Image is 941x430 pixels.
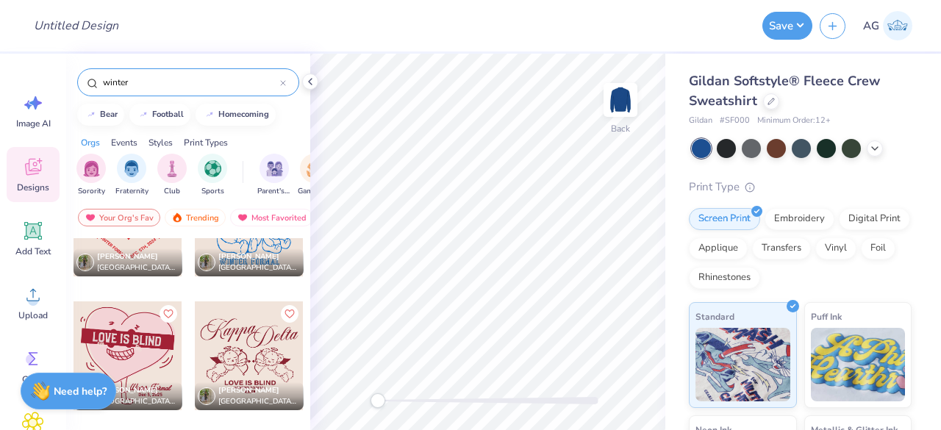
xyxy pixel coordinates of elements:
div: bear [100,110,118,118]
button: Save [762,12,812,40]
span: [PERSON_NAME] [218,251,279,262]
button: football [129,104,190,126]
div: Vinyl [815,237,856,259]
div: Applique [689,237,748,259]
div: football [152,110,184,118]
div: Orgs [81,136,100,149]
input: Untitled Design [22,11,130,40]
div: Your Org's Fav [78,209,160,226]
img: Standard [695,328,790,401]
div: filter for Sports [198,154,227,197]
div: Accessibility label [371,393,385,408]
span: AG [863,18,879,35]
span: # SF000 [720,115,750,127]
div: filter for Parent's Weekend [257,154,291,197]
span: Upload [18,309,48,321]
span: [GEOGRAPHIC_DATA], [GEOGRAPHIC_DATA] [97,262,176,273]
img: Back [606,85,635,115]
img: Parent's Weekend Image [266,160,283,177]
img: Puff Ink [811,328,906,401]
div: Events [111,136,137,149]
button: filter button [198,154,227,197]
span: Puff Ink [811,309,842,324]
div: Trending [165,209,226,226]
div: Most Favorited [230,209,313,226]
img: most_fav.gif [237,212,248,223]
div: Print Types [184,136,228,149]
img: Club Image [164,160,180,177]
div: Back [611,122,630,135]
input: Try "Alpha" [101,75,280,90]
div: Rhinestones [689,267,760,289]
span: Sorority [78,186,105,197]
div: filter for Club [157,154,187,197]
span: Fraternity [115,186,149,197]
div: filter for Game Day [298,154,332,197]
button: homecoming [196,104,276,126]
button: filter button [157,154,187,197]
span: Gildan Softstyle® Fleece Crew Sweatshirt [689,72,880,110]
img: trend_line.gif [137,110,149,119]
span: [PERSON_NAME] [97,251,158,262]
img: trending.gif [171,212,183,223]
img: trend_line.gif [85,110,97,119]
span: Minimum Order: 12 + [757,115,831,127]
img: Game Day Image [307,160,323,177]
img: trend_line.gif [204,110,215,119]
div: homecoming [218,110,269,118]
div: Transfers [752,237,811,259]
img: Akshika Gurao [883,11,912,40]
div: Digital Print [839,208,910,230]
button: bear [77,104,124,126]
div: Styles [149,136,173,149]
span: Standard [695,309,734,324]
img: Fraternity Image [124,160,140,177]
span: [GEOGRAPHIC_DATA], [GEOGRAPHIC_DATA] [218,396,298,407]
button: filter button [76,154,106,197]
div: filter for Fraternity [115,154,149,197]
span: Game Day [298,186,332,197]
div: filter for Sorority [76,154,106,197]
span: Add Text [15,246,51,257]
button: Like [281,305,298,323]
button: filter button [298,154,332,197]
span: [PERSON_NAME] [97,385,158,395]
span: Gildan [689,115,712,127]
span: Sports [201,186,224,197]
span: Club [164,186,180,197]
button: filter button [115,154,149,197]
img: Sorority Image [83,160,100,177]
button: Like [160,305,177,323]
span: [PERSON_NAME] [218,385,279,395]
span: Designs [17,182,49,193]
strong: Need help? [54,384,107,398]
a: AG [856,11,919,40]
span: [GEOGRAPHIC_DATA], [GEOGRAPHIC_DATA] [97,396,176,407]
span: Image AI [16,118,51,129]
span: [GEOGRAPHIC_DATA], [GEOGRAPHIC_DATA] [218,262,298,273]
div: Foil [861,237,895,259]
div: Screen Print [689,208,760,230]
img: most_fav.gif [85,212,96,223]
div: Print Type [689,179,912,196]
button: filter button [257,154,291,197]
img: Sports Image [204,160,221,177]
div: Embroidery [765,208,834,230]
span: Parent's Weekend [257,186,291,197]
